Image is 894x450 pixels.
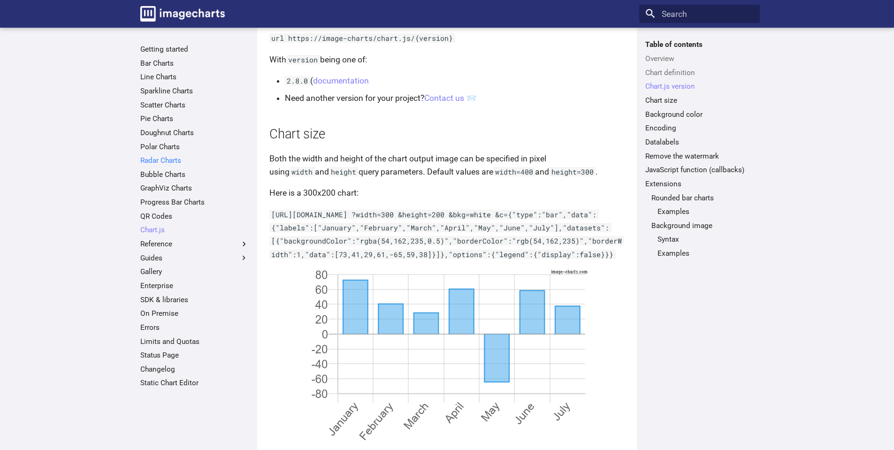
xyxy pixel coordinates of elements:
[269,152,625,178] p: Both the width and height of the chart output image can be specified in pixel using and query par...
[140,183,249,193] a: GraphViz Charts
[657,249,754,258] a: Examples
[286,55,320,64] code: version
[140,142,249,152] a: Polar Charts
[645,123,754,133] a: Encoding
[645,137,754,147] a: Datalabels
[639,40,760,258] nav: Table of contents
[140,267,249,276] a: Gallery
[140,72,249,82] a: Line Charts
[645,110,754,119] a: Background color
[313,76,369,85] a: documentation
[645,68,754,77] a: Chart definition
[140,323,249,332] a: Errors
[645,82,754,91] a: Chart.js version
[285,92,625,105] li: Need another version for your project?
[140,337,249,346] a: Limits and Quotas
[651,207,754,216] nav: Rounded bar charts
[140,86,249,96] a: Sparkline Charts
[140,253,249,263] label: Guides
[645,96,754,105] a: Chart size
[651,193,754,203] a: Rounded bar charts
[140,239,249,249] label: Reference
[290,167,315,176] code: width
[645,152,754,161] a: Remove the watermark
[140,156,249,165] a: Radar Charts
[140,378,249,388] a: Static Chart Editor
[136,2,229,25] a: Image-Charts documentation
[639,5,760,23] input: Search
[140,100,249,110] a: Scatter Charts
[140,281,249,290] a: Enterprise
[140,114,249,123] a: Pie Charts
[140,225,249,235] a: Chart.js
[645,179,754,189] a: Extensions
[657,235,754,244] a: Syntax
[140,212,249,221] a: QR Codes
[645,165,754,175] a: JavaScript function (callbacks)
[645,54,754,63] a: Overview
[140,6,225,22] img: logo
[657,207,754,216] a: Examples
[269,186,625,199] p: Here is a 300x200 chart:
[140,170,249,179] a: Bubble Charts
[651,235,754,258] nav: Background image
[285,74,625,87] li: (
[651,221,754,230] a: Background image
[140,198,249,207] a: Progress Bar Charts
[639,40,760,49] label: Table of contents
[424,93,476,103] a: Contact us 📨
[140,309,249,318] a: On Premise
[140,351,249,360] a: Status Page
[140,295,249,305] a: SDK & libraries
[140,365,249,374] a: Changelog
[269,210,624,259] code: [URL][DOMAIN_NAME] ?width=300 &height=200 &bkg=white &c={"type":"bar","data":{"labels":["January"...
[269,33,455,43] code: url https://image-charts/chart.js/{version}
[140,59,249,68] a: Bar Charts
[549,167,596,176] code: height=300
[269,125,625,144] h2: Chart size
[140,45,249,54] a: Getting started
[329,167,359,176] code: height
[645,193,754,259] nav: Extensions
[493,167,535,176] code: width=400
[140,128,249,137] a: Doughnut Charts
[269,53,625,66] p: With being one of:
[285,76,310,85] code: 2.8.0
